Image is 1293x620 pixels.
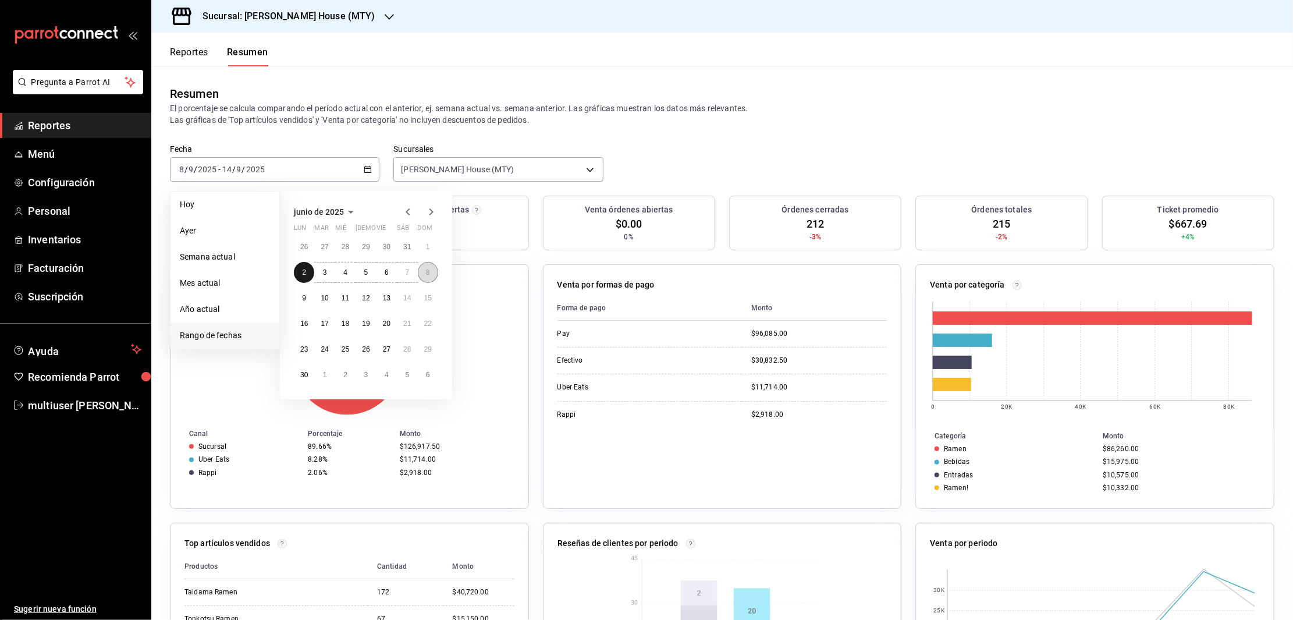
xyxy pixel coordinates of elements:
[28,203,141,219] span: Personal
[314,262,335,283] button: 3 de junio de 2025
[302,294,306,302] abbr: 9 de junio de 2025
[342,345,349,353] abbr: 25 de junio de 2025
[294,207,344,217] span: junio de 2025
[424,345,432,353] abbr: 29 de junio de 2025
[14,603,141,615] span: Sugerir nueva función
[418,236,438,257] button: 1 de junio de 2025
[321,294,328,302] abbr: 10 de junio de 2025
[335,313,356,334] button: 18 de junio de 2025
[184,537,270,550] p: Top artículos vendidos
[184,554,368,579] th: Productos
[393,146,603,154] label: Sucursales
[180,225,270,237] span: Ayer
[782,204,849,216] h3: Órdenes cerradas
[397,262,417,283] button: 7 de junio de 2025
[197,165,217,174] input: ----
[180,251,270,263] span: Semana actual
[294,313,314,334] button: 16 de junio de 2025
[184,587,301,597] div: Taidama Ramen
[170,427,303,440] th: Canal
[343,371,347,379] abbr: 2 de julio de 2025
[403,294,411,302] abbr: 14 de junio de 2025
[751,410,887,420] div: $2,918.00
[385,371,389,379] abbr: 4 de julio de 2025
[314,364,335,385] button: 1 de julio de 2025
[557,537,679,550] p: Reseñas de clientes por periodo
[1103,458,1255,466] div: $15,975.00
[426,243,430,251] abbr: 1 de junio de 2025
[934,587,945,594] text: 30K
[294,205,358,219] button: junio de 2025
[198,455,229,463] div: Uber Eats
[321,320,328,328] abbr: 17 de junio de 2025
[300,243,308,251] abbr: 26 de mayo de 2025
[397,313,417,334] button: 21 de junio de 2025
[13,70,143,94] button: Pregunta a Parrot AI
[308,442,390,451] div: 89.66%
[751,329,887,339] div: $96,085.00
[403,320,411,328] abbr: 21 de junio de 2025
[31,76,125,88] span: Pregunta a Parrot AI
[376,339,397,360] button: 27 de junio de 2025
[232,165,236,174] span: /
[198,442,226,451] div: Sucursal
[218,165,221,174] span: -
[385,268,389,277] abbr: 6 de junio de 2025
[314,339,335,360] button: 24 de junio de 2025
[180,199,270,211] span: Hoy
[356,339,376,360] button: 26 de junio de 2025
[128,30,137,40] button: open_drawer_menu
[227,47,268,66] button: Resumen
[1103,445,1255,453] div: $86,260.00
[321,345,328,353] abbr: 24 de junio de 2025
[28,369,141,385] span: Recomienda Parrot
[624,232,634,242] span: 0%
[993,216,1010,232] span: 215
[1103,471,1255,479] div: $10,575.00
[28,175,141,190] span: Configuración
[400,442,510,451] div: $126,917.50
[557,329,674,339] div: Pay
[362,320,370,328] abbr: 19 de junio de 2025
[1075,403,1086,410] text: 40K
[383,345,390,353] abbr: 27 de junio de 2025
[944,458,969,466] div: Bebidas
[28,342,126,356] span: Ayuda
[188,165,194,174] input: --
[180,330,270,342] span: Rango de fechas
[308,455,390,463] div: 8.28%
[170,146,379,154] label: Fecha
[401,164,514,175] span: [PERSON_NAME] House (MTY)
[342,294,349,302] abbr: 11 de junio de 2025
[179,165,184,174] input: --
[170,85,219,102] div: Resumen
[383,243,390,251] abbr: 30 de mayo de 2025
[405,268,409,277] abbr: 7 de junio de 2025
[294,339,314,360] button: 23 de junio de 2025
[616,216,642,232] span: $0.00
[944,471,973,479] div: Entradas
[930,537,997,550] p: Venta por periodo
[342,243,349,251] abbr: 28 de mayo de 2025
[376,288,397,309] button: 13 de junio de 2025
[916,430,1098,442] th: Categoría
[356,288,376,309] button: 12 de junio de 2025
[294,288,314,309] button: 9 de junio de 2025
[443,554,514,579] th: Monto
[180,277,270,289] span: Mes actual
[397,224,409,236] abbr: sábado
[236,165,242,174] input: --
[321,243,328,251] abbr: 27 de mayo de 2025
[28,232,141,247] span: Inventarios
[751,356,887,366] div: $30,832.50
[335,364,356,385] button: 2 de julio de 2025
[170,47,268,66] div: navigation tabs
[323,371,327,379] abbr: 1 de julio de 2025
[400,455,510,463] div: $11,714.00
[356,224,424,236] abbr: jueves
[1098,430,1274,442] th: Monto
[418,288,438,309] button: 15 de junio de 2025
[193,9,375,23] h3: Sucursal: [PERSON_NAME] House (MTY)
[376,313,397,334] button: 20 de junio de 2025
[418,364,438,385] button: 6 de julio de 2025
